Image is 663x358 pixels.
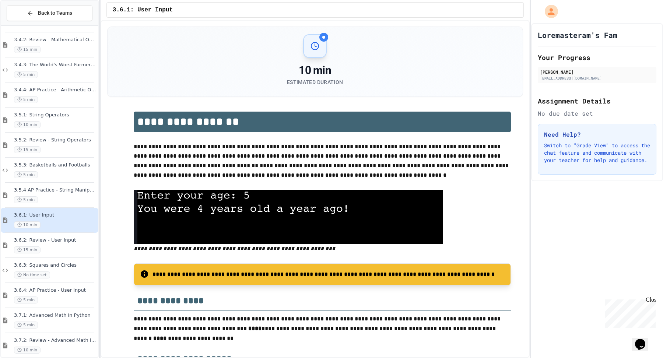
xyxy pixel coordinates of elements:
h1: Loremasteram's Fam [538,30,617,40]
p: Switch to "Grade View" to access the chat feature and communicate with your teacher for help and ... [544,142,650,164]
span: 3.5.3: Basketballs and Footballs [14,162,97,168]
span: Back to Teams [38,9,72,17]
button: Back to Teams [7,5,92,21]
span: 15 min [14,246,41,253]
span: 3.4.4: AP Practice - Arithmetic Operators [14,87,97,93]
span: 5 min [14,71,38,78]
div: My Account [537,3,560,20]
span: 5 min [14,171,38,178]
div: 10 min [287,64,343,77]
div: [EMAIL_ADDRESS][DOMAIN_NAME] [540,76,654,81]
span: 15 min [14,46,41,53]
div: Chat with us now!Close [3,3,51,47]
div: Estimated Duration [287,78,343,86]
h2: Your Progress [538,52,656,63]
span: 5 min [14,196,38,203]
span: 5 min [14,96,38,103]
span: 5 min [14,322,38,329]
span: 3.5.2: Review - String Operators [14,137,97,143]
span: 3.6.1: User Input [113,6,173,14]
span: 15 min [14,146,41,153]
h2: Assignment Details [538,96,656,106]
span: 3.7.2: Review - Advanced Math in Python [14,337,97,344]
iframe: chat widget [632,329,656,351]
span: 3.5.4 AP Practice - String Manipulation [14,187,97,193]
span: 10 min [14,221,41,228]
span: 3.5.1: String Operators [14,112,97,118]
iframe: chat widget [602,296,656,328]
h3: Need Help? [544,130,650,139]
span: 3.4.2: Review - Mathematical Operators [14,37,97,43]
span: 3.6.2: Review - User Input [14,237,97,243]
span: 5 min [14,296,38,303]
span: 10 min [14,347,41,354]
span: 3.6.1: User Input [14,212,97,218]
span: 10 min [14,121,41,128]
span: 3.6.3: Squares and Circles [14,262,97,268]
div: [PERSON_NAME] [540,69,654,75]
span: 3.6.4: AP Practice - User Input [14,287,97,294]
span: 3.4.3: The World's Worst Farmers Market [14,62,97,68]
span: No time set [14,271,50,278]
div: No due date set [538,109,656,118]
span: 3.7.1: Advanced Math in Python [14,312,97,319]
